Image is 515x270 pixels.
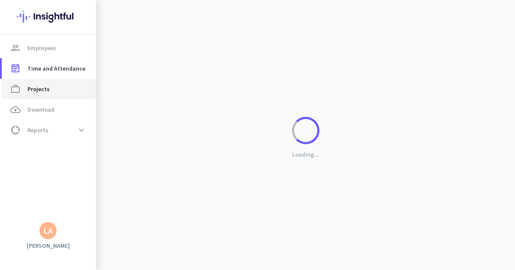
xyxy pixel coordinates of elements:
a: cloud_downloadDownload [2,99,96,120]
i: work_outline [10,84,21,94]
a: groupEmployees [2,38,96,58]
span: Projects [27,84,50,94]
i: cloud_download [10,104,21,115]
a: event_noteTime and Attendance [2,58,96,79]
i: group [10,43,21,53]
a: work_outlineProjects [2,79,96,99]
span: Reports [27,125,48,135]
i: event_note [10,63,21,74]
span: Download [27,104,54,115]
p: Loading... [292,151,319,158]
div: LA [43,226,53,235]
button: expand_more [74,122,89,138]
span: Employees [27,43,56,53]
a: data_usageReportsexpand_more [2,120,96,140]
span: Time and Attendance [27,63,85,74]
i: data_usage [10,125,21,135]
